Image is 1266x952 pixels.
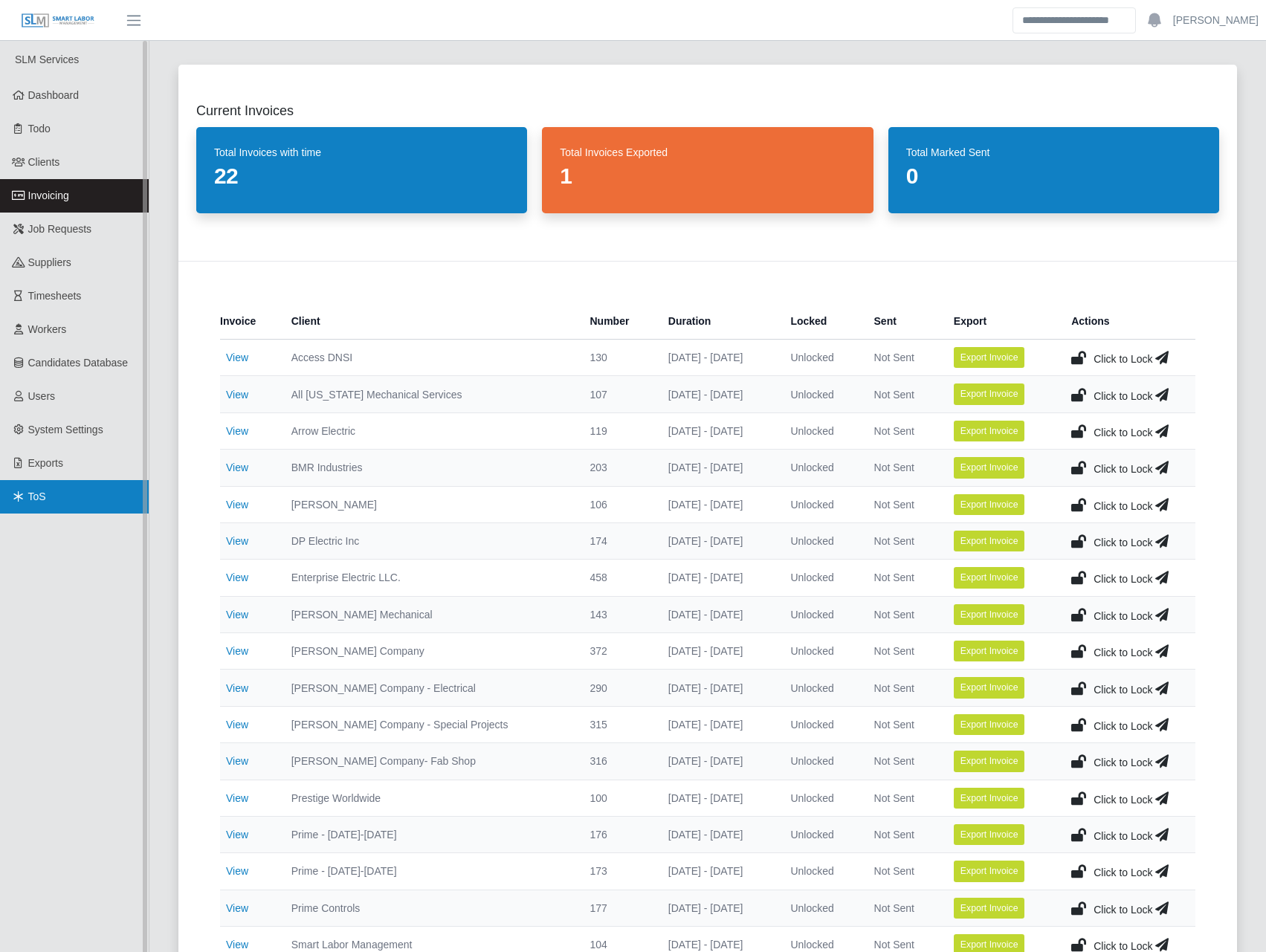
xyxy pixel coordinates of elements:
td: 119 [578,412,656,449]
td: Prime Controls [280,890,578,926]
td: [DATE] - [DATE] [656,560,779,596]
a: View [226,792,248,804]
td: [DATE] - [DATE] [656,670,779,706]
span: Timesheets [28,290,82,302]
th: Duration [656,303,779,340]
a: View [226,865,248,877]
td: [PERSON_NAME] [280,486,578,522]
td: Not Sent [862,450,942,486]
td: [DATE] - [DATE] [656,376,779,412]
dt: Total Invoices with time [214,145,509,160]
dt: Total Invoices Exported [560,145,855,160]
td: [DATE] - [DATE] [656,706,779,742]
span: Click to Lock [1094,537,1152,548]
td: Not Sent [862,780,942,816]
span: Click to Lock [1094,353,1152,365]
td: 315 [578,706,656,742]
span: Click to Lock [1094,684,1152,696]
td: [DATE] - [DATE] [656,890,779,926]
td: Unlocked [778,633,862,670]
span: Exports [28,457,63,469]
td: [DATE] - [DATE] [656,340,779,376]
span: SLM Services [15,54,79,65]
button: Export Invoice [954,788,1025,809]
td: Not Sent [862,596,942,632]
span: Click to Lock [1094,867,1152,878]
td: [PERSON_NAME] Company - Special Projects [280,706,578,742]
td: [DATE] - [DATE] [656,743,779,780]
a: View [226,755,248,767]
a: View [226,499,248,511]
td: Unlocked [778,376,862,412]
td: [PERSON_NAME] Company [280,633,578,670]
span: Job Requests [28,223,92,235]
td: Access DNSI [280,340,578,376]
button: Export Invoice [954,641,1025,661]
td: Unlocked [778,522,862,559]
td: Not Sent [862,486,942,522]
td: [DATE] - [DATE] [656,522,779,559]
td: Not Sent [862,743,942,780]
th: Invoice [220,303,280,340]
td: 176 [578,816,656,852]
td: [DATE] - [DATE] [656,412,779,449]
td: Unlocked [778,743,862,780]
td: 372 [578,633,656,670]
td: Not Sent [862,522,942,559]
h2: Current Invoices [196,100,1219,121]
button: Export Invoice [954,751,1025,771]
dd: 0 [906,163,1201,190]
span: Click to Lock [1094,463,1152,475]
td: Not Sent [862,853,942,890]
a: View [226,352,248,363]
button: Export Invoice [954,531,1025,551]
button: Export Invoice [954,347,1025,368]
dt: Total Marked Sent [906,145,1201,160]
span: System Settings [28,424,103,435]
button: Export Invoice [954,677,1025,698]
td: Not Sent [862,340,942,376]
td: Not Sent [862,816,942,852]
th: Client [280,303,578,340]
span: Click to Lock [1094,794,1152,806]
td: Unlocked [778,853,862,890]
span: Click to Lock [1094,500,1152,512]
td: 203 [578,450,656,486]
dd: 22 [214,163,509,190]
td: Not Sent [862,376,942,412]
td: [DATE] - [DATE] [656,853,779,890]
td: [PERSON_NAME] Mechanical [280,596,578,632]
td: Enterprise Electric LLC. [280,560,578,596]
td: Not Sent [862,560,942,596]
img: SLM Logo [21,13,95,29]
a: View [226,645,248,657]
th: Export [942,303,1059,340]
td: [DATE] - [DATE] [656,596,779,632]
td: 290 [578,670,656,706]
td: [PERSON_NAME] Company - Electrical [280,670,578,706]
td: 100 [578,780,656,816]
a: View [226,535,248,547]
td: Unlocked [778,596,862,632]
button: Export Invoice [954,383,1025,404]
span: Clients [28,156,60,168]
button: Export Invoice [954,898,1025,919]
th: Sent [862,303,942,340]
span: Todo [28,123,51,135]
td: Unlocked [778,780,862,816]
td: Unlocked [778,706,862,742]
a: [PERSON_NAME] [1173,13,1259,28]
td: Prime - [DATE]-[DATE] [280,816,578,852]
button: Export Invoice [954,604,1025,625]
a: View [226,939,248,951]
span: Users [28,390,56,402]
td: BMR Industries [280,450,578,486]
td: 177 [578,890,656,926]
span: Click to Lock [1094,720,1152,732]
span: Click to Lock [1094,904,1152,916]
th: Locked [778,303,862,340]
button: Export Invoice [954,421,1025,441]
button: Export Invoice [954,457,1025,478]
span: Candidates Database [28,357,129,369]
td: Not Sent [862,706,942,742]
